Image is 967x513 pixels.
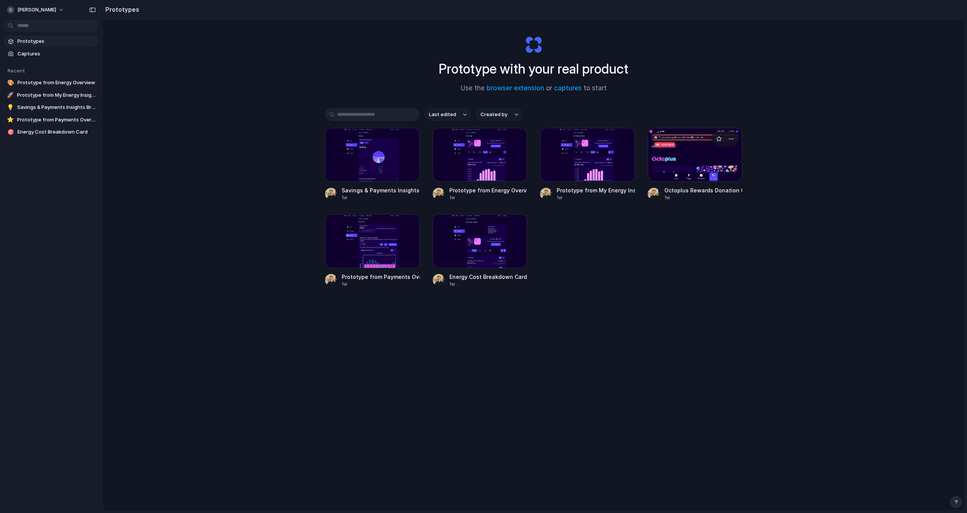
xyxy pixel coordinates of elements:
[4,90,99,101] a: 🚀Prototype from My Energy Insights v2
[648,128,743,201] a: Octoplus Rewards Donation CardOctoplus Rewards Donation Card1w
[342,186,420,194] div: Savings & Payments Insights Breakdown
[449,281,527,288] div: 1w
[342,194,420,201] div: 1w
[7,128,14,136] div: 🎯
[4,126,99,138] a: 🎯Energy Cost Breakdown Card
[664,194,743,201] div: 1w
[461,83,607,93] span: Use the or to start
[664,186,743,194] div: Octoplus Rewards Donation Card
[342,281,420,288] div: 1w
[8,68,25,74] span: Recent
[4,4,68,16] button: [PERSON_NAME]
[4,48,99,60] a: Captures
[17,50,96,58] span: Captures
[7,116,14,124] div: ⭐
[325,128,420,201] a: Savings & Payments Insights BreakdownSavings & Payments Insights Breakdown1w
[449,273,527,281] div: Energy Cost Breakdown Card
[17,6,56,14] span: [PERSON_NAME]
[540,128,635,201] a: Prototype from My Energy Insights v2Prototype from My Energy Insights v21w
[17,116,96,124] span: Prototype from Payments Overview
[7,79,14,87] div: 🎨
[17,128,96,136] span: Energy Cost Breakdown Card
[342,273,420,281] div: Prototype from Payments Overview
[7,91,14,99] div: 🚀
[439,59,628,79] h1: Prototype with your real product
[17,104,96,111] span: Savings & Payments Insights Breakdown
[4,36,99,47] a: Prototypes
[4,77,99,88] a: 🎨Prototype from Energy Overview
[429,111,456,118] span: Last edited
[476,108,523,121] button: Created by
[7,104,14,111] div: 💡
[449,194,527,201] div: 1w
[17,38,96,45] span: Prototypes
[4,114,99,126] a: ⭐Prototype from Payments Overview
[449,186,527,194] div: Prototype from Energy Overview
[433,128,527,201] a: Prototype from Energy OverviewPrototype from Energy Overview1w
[17,79,96,87] span: Prototype from Energy Overview
[4,102,99,113] a: 💡Savings & Payments Insights Breakdown
[554,84,582,92] a: captures
[480,111,507,118] span: Created by
[433,214,527,287] a: Energy Cost Breakdown CardEnergy Cost Breakdown Card1w
[487,84,544,92] a: browser extension
[325,214,420,287] a: Prototype from Payments OverviewPrototype from Payments Overview1w
[17,91,96,99] span: Prototype from My Energy Insights v2
[424,108,471,121] button: Last edited
[102,5,139,14] h2: Prototypes
[557,186,635,194] div: Prototype from My Energy Insights v2
[557,194,635,201] div: 1w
